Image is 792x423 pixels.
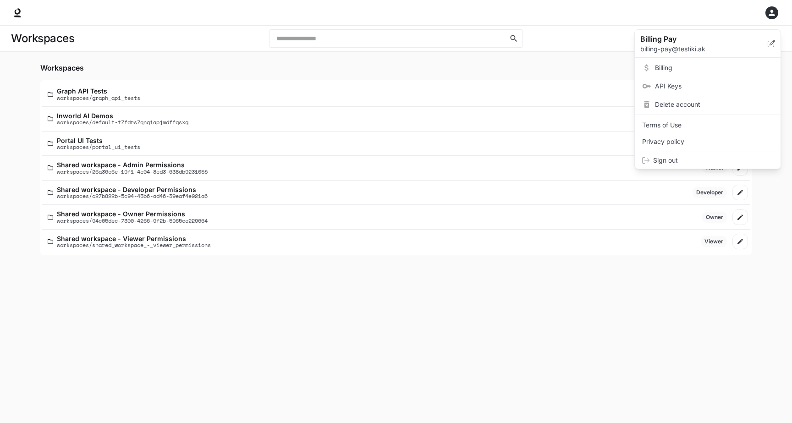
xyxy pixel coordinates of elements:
[637,78,779,94] a: API Keys
[655,100,773,109] span: Delete account
[640,44,768,54] p: billing-pay@testiki.ak
[637,96,779,113] div: Delete account
[637,117,779,133] a: Terms of Use
[655,63,773,72] span: Billing
[642,137,773,146] span: Privacy policy
[637,133,779,150] a: Privacy policy
[637,60,779,76] a: Billing
[635,30,781,58] div: Billing Paybilling-pay@testiki.ak
[640,33,753,44] p: Billing Pay
[653,156,773,165] span: Sign out
[655,82,773,91] span: API Keys
[635,152,781,169] div: Sign out
[642,121,773,130] span: Terms of Use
